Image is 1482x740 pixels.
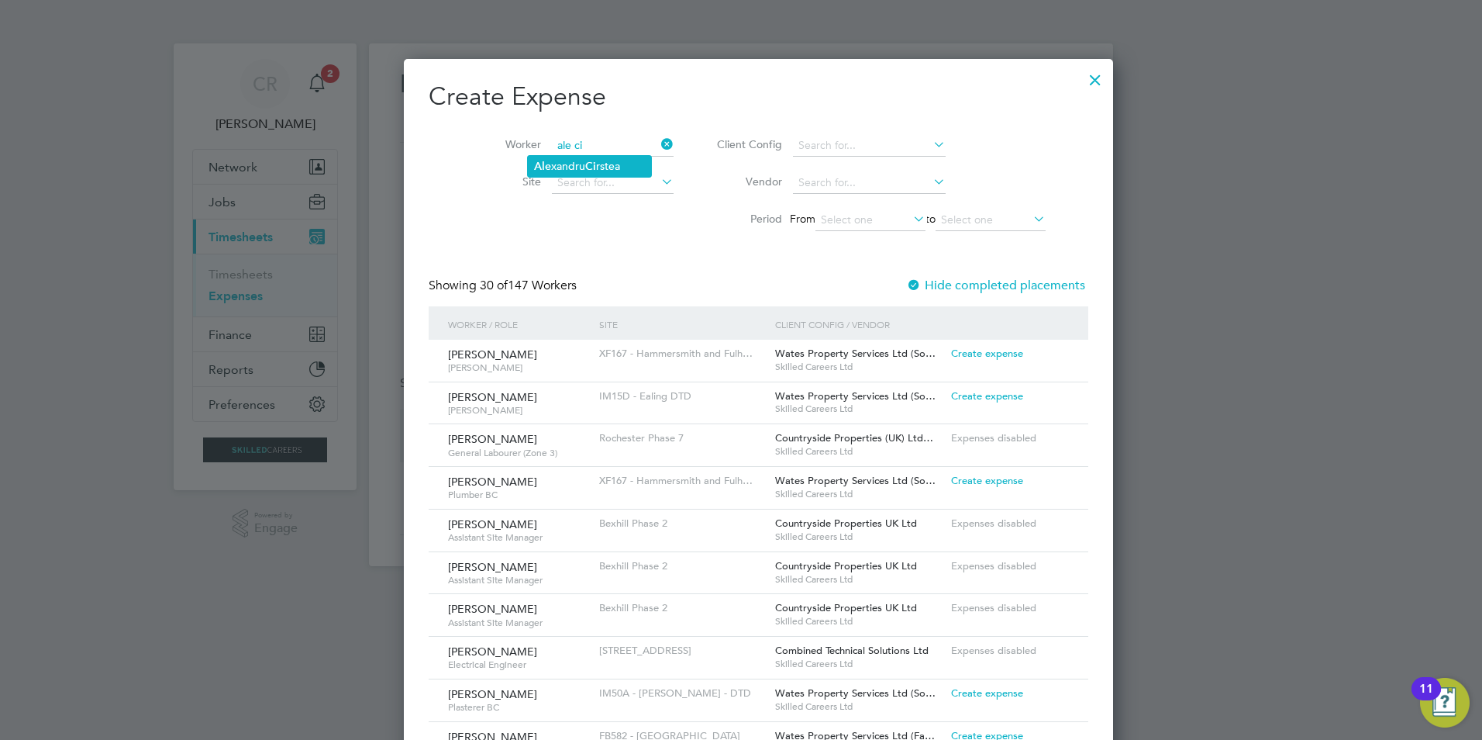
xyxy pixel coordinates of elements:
[951,474,1023,487] span: Create expense
[951,431,1036,444] span: Expenses disabled
[793,135,946,157] input: Search for...
[599,389,691,403] span: IM15D - Ealing DTD
[775,403,943,415] span: Skilled Careers Ltd
[951,644,1036,657] span: Expenses disabled
[448,348,537,361] span: [PERSON_NAME]
[552,135,674,157] input: Search for...
[1420,678,1470,728] button: Open Resource Center, 11 new notifications
[448,390,537,404] span: [PERSON_NAME]
[595,306,771,342] div: Site
[793,172,946,194] input: Search for...
[471,175,541,188] label: Site
[599,644,691,657] span: [STREET_ADDRESS]
[1419,689,1433,709] div: 11
[599,517,667,530] span: Bexhill Phase 2
[448,489,588,501] span: Plumber BC
[448,645,537,659] span: [PERSON_NAME]
[534,160,551,173] b: Ale
[775,700,943,713] span: Skilled Careers Ltd
[448,617,588,629] span: Assistant Site Manager
[448,701,588,714] span: Plasterer BC
[775,361,943,373] span: Skilled Careers Ltd
[771,306,947,342] div: Client Config / Vendor
[599,601,667,614] span: Bexhill Phase 2
[775,389,936,403] span: Wates Property Services Ltd (So…
[775,644,929,657] span: Combined Technical Solutions Ltd
[599,474,753,487] span: XF167 - Hammersmith and Fulh…
[448,687,537,701] span: [PERSON_NAME]
[951,517,1036,530] span: Expenses disabled
[951,389,1023,403] span: Create expense
[448,602,537,616] span: [PERSON_NAME]
[448,404,588,417] span: [PERSON_NAME]
[448,574,588,586] span: Assistant Site Manager
[775,431,933,444] span: Countryside Properties (UK) Ltd…
[448,447,588,459] span: General Labourer (Zone 3)
[448,361,588,374] span: [PERSON_NAME]
[448,560,537,574] span: [PERSON_NAME]
[448,531,588,544] span: Assistant Site Manager
[951,559,1036,572] span: Expenses disabled
[815,209,925,231] input: Select one
[775,474,936,487] span: Wates Property Services Ltd (So…
[775,686,936,700] span: Wates Property Services Ltd (So…
[712,137,782,151] label: Client Config
[951,601,1036,614] span: Expenses disabled
[775,559,917,572] span: Countryside Properties UK Ltd
[585,160,596,173] b: Ci
[951,347,1023,360] span: Create expense
[471,137,541,151] label: Worker
[448,659,588,671] span: Electrical Engineer
[712,175,782,188] label: Vendor
[775,445,943,458] span: Skilled Careers Ltd
[775,347,936,360] span: Wates Property Services Ltd (So…
[444,306,595,342] div: Worker / Role
[775,601,917,614] span: Countryside Properties UK Ltd
[693,202,1065,239] li: From to
[775,573,943,586] span: Skilled Careers Ltd
[775,658,943,670] span: Skilled Careers Ltd
[599,686,751,700] span: IM50A - [PERSON_NAME] - DTD
[429,278,580,294] div: Showing
[480,278,577,293] span: 147 Workers
[951,686,1023,700] span: Create expense
[552,172,674,194] input: Search for...
[448,517,537,531] span: [PERSON_NAME]
[599,431,684,444] span: Rochester Phase 7
[775,615,943,628] span: Skilled Careers Ltd
[775,531,943,543] span: Skilled Careers Ltd
[448,432,537,446] span: [PERSON_NAME]
[906,278,1085,293] label: Hide completed placements
[775,517,917,530] span: Countryside Properties UK Ltd
[712,212,782,226] label: Period
[775,488,943,500] span: Skilled Careers Ltd
[599,559,667,572] span: Bexhill Phase 2
[599,347,753,360] span: XF167 - Hammersmith and Fulh…
[936,209,1046,231] input: Select one
[429,81,1088,113] h2: Create Expense
[480,278,508,293] span: 30 of
[448,475,537,489] span: [PERSON_NAME]
[528,156,651,177] li: xandru rstea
